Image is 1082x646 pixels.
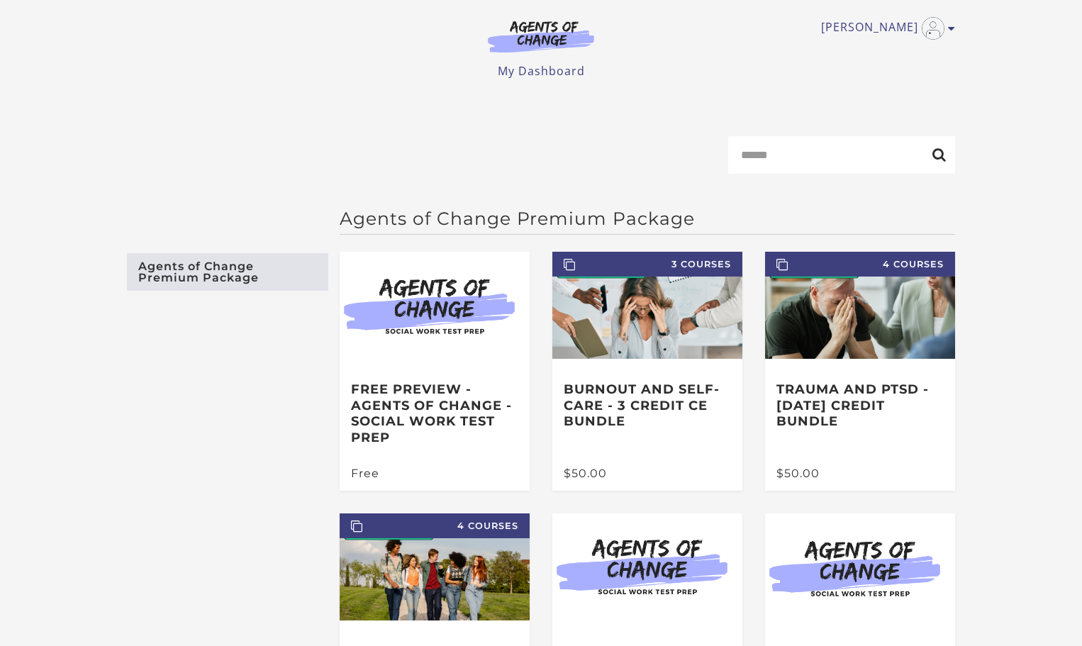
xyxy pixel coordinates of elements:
[498,63,585,79] a: My Dashboard
[776,468,944,479] div: $50.00
[564,382,731,430] h3: Burnout and Self-Care - 3 Credit CE Bundle
[127,253,328,291] a: Agents of Change Premium Package
[473,20,609,52] img: Agents of Change Logo
[765,252,955,277] span: 4 Courses
[340,252,530,491] a: Free Preview - Agents of Change - Social Work Test Prep Free
[351,382,518,445] h3: Free Preview - Agents of Change - Social Work Test Prep
[340,513,530,538] span: 4 Courses
[765,252,955,491] a: 4 Courses Trauma and PTSD - [DATE] Credit Bundle $50.00
[552,252,742,491] a: 3 Courses Burnout and Self-Care - 3 Credit CE Bundle $50.00
[564,468,731,479] div: $50.00
[552,252,742,277] span: 3 Courses
[776,382,944,430] h3: Trauma and PTSD - [DATE] Credit Bundle
[351,468,518,479] div: Free
[821,17,948,40] a: Toggle menu
[340,208,955,229] h2: Agents of Change Premium Package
